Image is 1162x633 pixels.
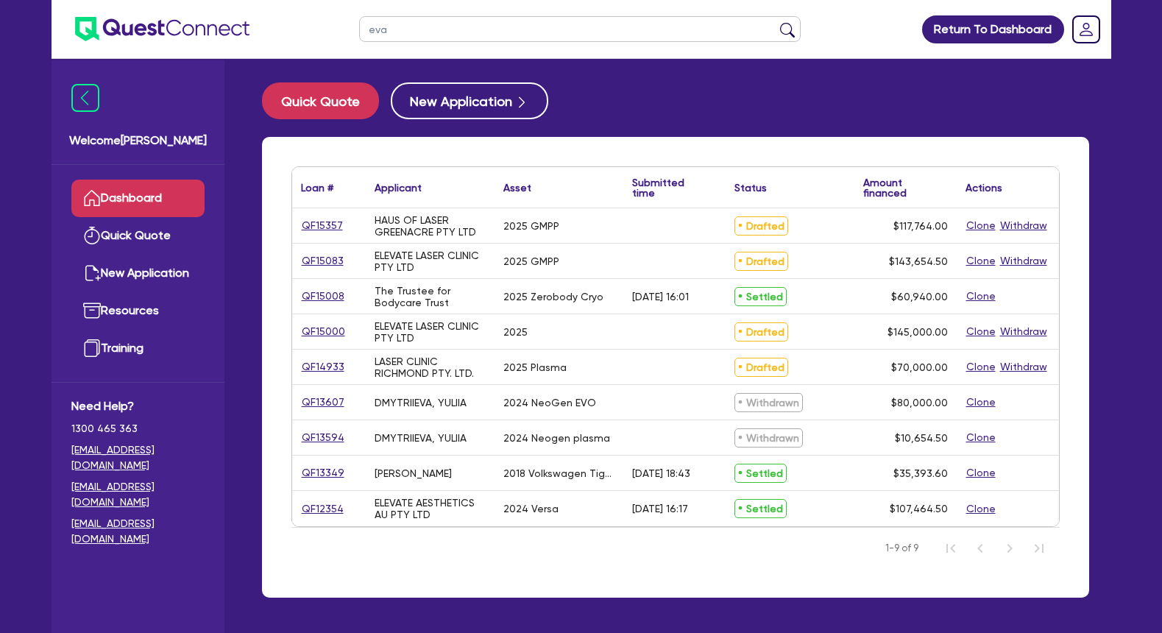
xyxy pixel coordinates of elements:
input: Search by name, application ID or mobile number... [359,16,801,42]
div: ELEVATE LASER CLINIC PTY LTD [375,320,486,344]
button: New Application [391,82,548,119]
span: Settled [734,287,787,306]
a: QF15000 [301,323,346,340]
span: Withdrawn [734,428,803,448]
div: ELEVATE AESTHETICS AU PTY LTD [375,497,486,520]
button: Clone [966,252,996,269]
span: 1-9 of 9 [885,541,918,556]
img: resources [83,302,101,319]
img: training [83,339,101,357]
div: HAUS OF LASER GREENACRE PTY LTD [375,214,486,238]
button: Last Page [1024,534,1054,563]
div: 2025 Plasma [503,361,567,373]
span: $117,764.00 [893,220,948,232]
button: Quick Quote [262,82,379,119]
div: Asset [503,183,531,193]
div: Status [734,183,767,193]
a: Dropdown toggle [1067,10,1105,49]
div: [DATE] 18:43 [632,467,690,479]
a: QF13594 [301,429,345,446]
span: $80,000.00 [891,397,948,409]
a: Resources [71,292,205,330]
button: Withdraw [999,217,1048,234]
button: Withdraw [999,323,1048,340]
button: Clone [966,464,996,481]
a: [EMAIL_ADDRESS][DOMAIN_NAME] [71,516,205,547]
div: 2024 Neogen plasma [503,432,610,444]
div: LASER CLINIC RICHMOND PTY. LTD. [375,356,486,379]
a: Dashboard [71,180,205,217]
div: DMYTRIIEVA, YULIIA [375,432,467,444]
span: 1300 465 363 [71,421,205,436]
div: 2024 NeoGen EVO [503,397,596,409]
button: Withdraw [999,358,1048,375]
a: [EMAIL_ADDRESS][DOMAIN_NAME] [71,479,205,510]
span: Settled [734,499,787,518]
a: Training [71,330,205,367]
button: Previous Page [966,534,995,563]
a: QF13349 [301,464,345,481]
span: Need Help? [71,397,205,415]
a: Quick Quote [71,217,205,255]
img: quick-quote [83,227,101,244]
button: Clone [966,501,996,517]
div: 2025 [503,326,528,338]
span: Drafted [734,216,788,236]
span: $70,000.00 [891,361,948,373]
a: QF15008 [301,288,345,305]
img: icon-menu-close [71,84,99,112]
div: Loan # [301,183,333,193]
div: 2024 Versa [503,503,559,514]
button: Withdraw [999,252,1048,269]
div: [DATE] 16:01 [632,291,689,303]
span: Settled [734,464,787,483]
span: Drafted [734,358,788,377]
span: $35,393.60 [893,467,948,479]
div: 2018 Volkswagen Tiguan [503,467,614,479]
button: Clone [966,323,996,340]
a: New Application [71,255,205,292]
a: [EMAIL_ADDRESS][DOMAIN_NAME] [71,442,205,473]
a: QF13607 [301,394,345,411]
button: Clone [966,358,996,375]
a: QF14933 [301,358,345,375]
button: Clone [966,394,996,411]
span: Withdrawn [734,393,803,412]
span: Welcome [PERSON_NAME] [69,132,207,149]
div: 2025 Zerobody Cryo [503,291,603,303]
div: Actions [966,183,1002,193]
span: $143,654.50 [889,255,948,267]
span: Drafted [734,252,788,271]
a: QF12354 [301,501,344,517]
div: [DATE] 16:17 [632,503,688,514]
div: [PERSON_NAME] [375,467,452,479]
span: Drafted [734,322,788,342]
span: $107,464.50 [890,503,948,514]
img: new-application [83,264,101,282]
div: DMYTRIIEVA, YULIIA [375,397,467,409]
div: 2025 GMPP [503,255,559,267]
button: Clone [966,217,996,234]
a: QF15083 [301,252,344,269]
a: Quick Quote [262,82,391,119]
span: $145,000.00 [888,326,948,338]
div: Applicant [375,183,422,193]
div: Amount financed [863,177,948,198]
div: ELEVATE LASER CLINIC PTY LTD [375,250,486,273]
button: First Page [936,534,966,563]
button: Clone [966,429,996,446]
button: Clone [966,288,996,305]
div: The Trustee for Bodycare Trust [375,285,486,308]
button: Next Page [995,534,1024,563]
span: $10,654.50 [895,432,948,444]
a: QF15357 [301,217,344,234]
img: quest-connect-logo-blue [75,17,249,41]
span: $60,940.00 [891,291,948,303]
a: Return To Dashboard [922,15,1064,43]
div: Submitted time [632,177,704,198]
div: 2025 GMPP [503,220,559,232]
